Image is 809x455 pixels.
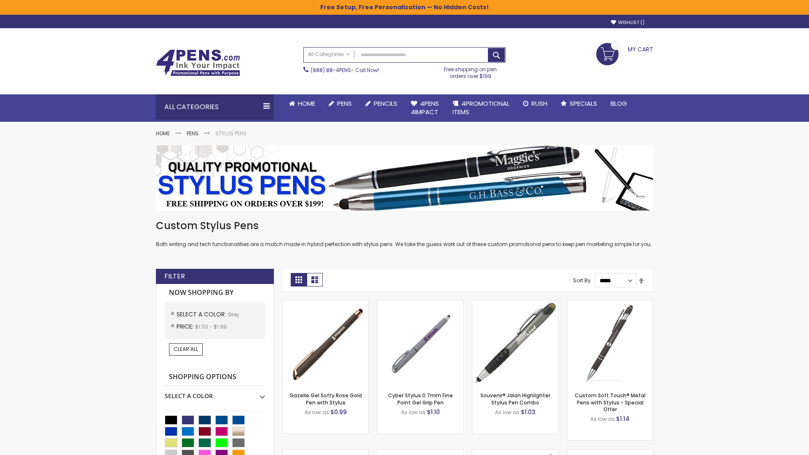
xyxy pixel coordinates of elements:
[177,310,228,318] span: Select A Color
[378,300,463,307] a: Cyber Stylus 0.7mm Fine Point Gel Grip Pen-Grey
[480,392,550,406] a: Souvenir® Jalan Highlighter Stylus Pen Combo
[165,386,265,400] div: Select A Color
[573,277,591,284] label: Sort By
[165,368,265,386] strong: Shopping Options
[195,323,227,330] span: $1.00 - $1.99
[322,94,359,113] a: Pens
[304,48,354,62] a: All Categories
[427,408,440,416] span: $1.10
[177,322,195,331] span: Price
[453,99,509,116] span: 4PROMOTIONAL ITEMS
[575,392,646,412] a: Custom Soft Touch® Metal Pens with Stylus - Special Offer
[282,94,322,113] a: Home
[283,300,368,307] a: Gazelle Gel Softy Rose Gold Pen with Stylus-Grey
[337,99,352,108] span: Pens
[472,300,558,386] img: Souvenir® Jalan Highlighter Stylus Pen Combo-Grey
[156,219,653,233] h1: Custom Stylus Pens
[378,300,463,386] img: Cyber Stylus 0.7mm Fine Point Gel Grip Pen-Grey
[187,130,198,137] a: Pens
[401,409,426,416] span: As low as
[516,94,554,113] a: Rush
[228,311,239,318] span: Grey
[404,94,446,122] a: 4Pens4impact
[156,145,653,211] img: Stylus Pens
[164,272,185,281] strong: Filter
[156,130,170,137] a: Home
[156,219,653,248] div: Both writing and tech functionalities are a match made in hybrid perfection with stylus pens. We ...
[305,409,329,416] span: As low as
[472,300,558,307] a: Souvenir® Jalan Highlighter Stylus Pen Combo-Grey
[308,51,350,58] span: All Categories
[311,67,351,74] a: (888) 88-4PENS
[165,284,265,302] strong: Now Shopping by
[311,67,379,74] span: - Call Now!
[616,415,630,423] span: $1.14
[495,409,520,416] span: As low as
[374,99,397,108] span: Pencils
[411,99,439,116] span: 4Pens 4impact
[330,408,347,416] span: $0.99
[298,99,315,108] span: Home
[283,300,368,386] img: Gazelle Gel Softy Rose Gold Pen with Stylus-Grey
[289,392,362,406] a: Gazelle Gel Softy Rose Gold Pen with Stylus
[435,63,506,80] div: Free shipping on pen orders over $199
[388,392,453,406] a: Cyber Stylus 0.7mm Fine Point Gel Grip Pen
[611,99,627,108] span: Blog
[521,408,536,416] span: $1.03
[570,99,597,108] span: Specials
[359,94,404,113] a: Pencils
[590,415,615,423] span: As low as
[169,343,203,355] a: Clear All
[604,94,634,113] a: Blog
[446,94,516,122] a: 4PROMOTIONALITEMS
[156,94,274,120] div: All Categories
[291,273,307,286] strong: Grid
[174,345,198,353] span: Clear All
[567,300,653,307] a: Custom Soft Touch® Metal Pens with Stylus-Grey
[567,300,653,386] img: Custom Soft Touch® Metal Pens with Stylus-Grey
[531,99,547,108] span: Rush
[215,130,246,137] strong: Stylus Pens
[611,19,645,26] a: Wishlist
[156,49,240,76] img: 4Pens Custom Pens and Promotional Products
[554,94,604,113] a: Specials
